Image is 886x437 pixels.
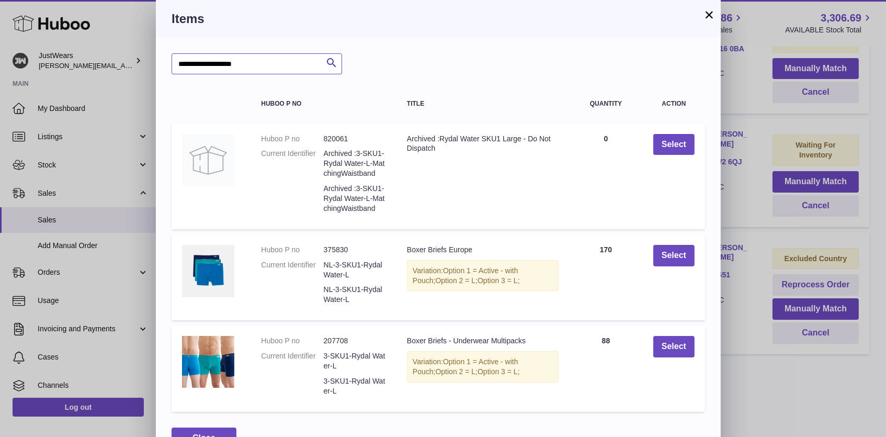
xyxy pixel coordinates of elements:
span: Option 3 = L; [478,367,520,376]
div: Boxer Briefs Europe [407,245,559,255]
span: Option 2 = L; [435,367,478,376]
dd: Archived :3-SKU1-Rydal Water-L-MatchingWaistband [324,149,386,178]
dt: Current Identifier [261,351,323,371]
th: Action [643,90,705,118]
dt: Huboo P no [261,336,323,346]
th: Title [396,90,569,118]
dd: 3-SKU1-Rydal Water-L [324,376,386,396]
td: 0 [569,124,643,229]
div: Boxer Briefs - Underwear Multipacks [407,336,559,346]
span: Option 2 = L; [435,276,478,285]
h3: Items [172,10,705,27]
td: 170 [569,234,643,320]
div: Archived :Rydal Water SKU1 Large - Do Not Dispatch [407,134,559,154]
td: 88 [569,326,643,411]
th: Quantity [569,90,643,118]
div: Variation: [407,351,559,383]
button: Select [653,245,695,266]
dd: 820061 [324,134,386,144]
th: Huboo P no [251,90,396,118]
dd: Archived :3-SKU1-Rydal Water-L-MatchingWaistband [324,184,386,214]
span: Option 3 = L; [478,276,520,285]
dt: Current Identifier [261,149,323,178]
dd: NL-3-SKU1-Rydal Water-L [324,260,386,280]
dt: Huboo P no [261,134,323,144]
span: Option 1 = Active - with Pouch; [413,357,518,376]
dd: 375830 [324,245,386,255]
dt: Huboo P no [261,245,323,255]
div: Variation: [407,260,559,292]
img: Archived :Rydal Water SKU1 Large - Do Not Dispatch [182,134,234,186]
img: Boxer Briefs Europe [182,245,234,297]
button: × [703,8,715,21]
dd: 3-SKU1-Rydal Water-L [324,351,386,371]
span: Option 1 = Active - with Pouch; [413,266,518,285]
dd: NL-3-SKU1-Rydal Water-L [324,285,386,305]
dd: 207708 [324,336,386,346]
dt: Current Identifier [261,260,323,280]
button: Select [653,336,695,357]
button: Select [653,134,695,155]
img: Boxer Briefs - Underwear Multipacks [182,336,234,388]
